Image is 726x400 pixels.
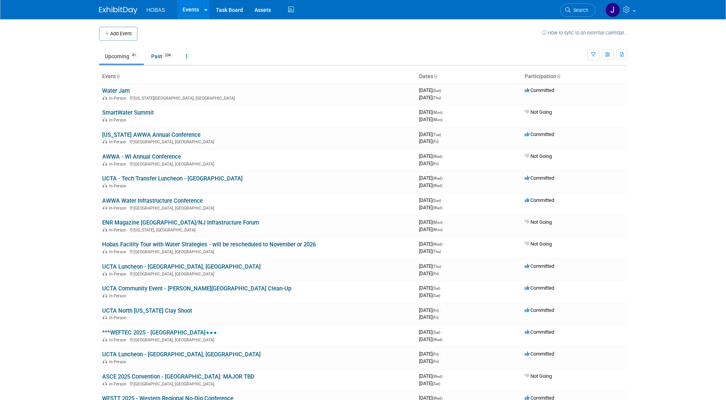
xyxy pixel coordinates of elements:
span: Committed [525,351,554,357]
span: (Sun) [432,198,441,203]
span: - [444,373,445,379]
span: In-Person [109,96,129,101]
span: [DATE] [419,329,442,335]
span: In-Person [109,338,129,343]
span: Not Going [525,219,552,225]
span: (Fri) [432,139,439,144]
span: In-Person [109,382,129,387]
span: - [441,329,442,335]
a: ASCE 2025 Convention - [GEOGRAPHIC_DATA]: MAJOR TBD [102,373,255,380]
span: [DATE] [419,138,439,144]
a: How to sync to an external calendar... [542,30,627,36]
a: Upcoming41 [99,49,144,64]
span: - [440,307,441,313]
span: (Fri) [432,352,439,356]
span: (Fri) [432,308,439,313]
span: (Mon) [432,110,442,115]
span: [DATE] [419,263,443,269]
img: In-Person Event [103,382,107,385]
span: (Thu) [432,249,441,254]
span: [DATE] [419,175,445,181]
span: [DATE] [419,358,439,364]
img: In-Person Event [103,272,107,275]
span: In-Person [109,206,129,211]
th: Event [99,70,416,83]
span: In-Person [109,293,129,298]
span: - [440,351,441,357]
a: UCTA North [US_STATE] Clay Shoot [102,307,192,314]
span: Committed [525,329,554,335]
img: In-Person Event [103,96,107,100]
span: 41 [130,52,138,58]
span: [DATE] [419,248,441,254]
span: (Fri) [432,162,439,166]
span: (Thu) [432,96,441,100]
span: (Wed) [432,242,442,246]
th: Participation [522,70,627,83]
span: (Wed) [432,184,442,188]
span: Committed [525,175,554,181]
span: - [441,285,442,291]
a: UCTA Luncheon - [GEOGRAPHIC_DATA], [GEOGRAPHIC_DATA] [102,263,261,270]
span: (Wed) [432,206,442,210]
a: SmartWater Summit [102,109,154,116]
span: (Mon) [432,118,442,122]
img: In-Person Event [103,184,107,187]
span: [DATE] [419,373,445,379]
span: Not Going [525,241,552,247]
span: [DATE] [419,153,445,159]
span: [DATE] [419,380,440,386]
a: AWWA - WI Annual Conference [102,153,181,160]
span: (Mon) [432,220,442,225]
span: [DATE] [419,285,442,291]
span: [DATE] [419,314,439,320]
div: [US_STATE][GEOGRAPHIC_DATA], [GEOGRAPHIC_DATA] [102,95,413,101]
span: [DATE] [419,95,441,100]
span: (Mon) [432,228,442,232]
span: (Wed) [432,176,442,180]
span: - [442,197,443,203]
span: [DATE] [419,109,445,115]
a: Sort by Participation Type [556,73,560,79]
a: UCTA Luncheon - [GEOGRAPHIC_DATA], [GEOGRAPHIC_DATA] [102,351,261,358]
img: In-Person Event [103,359,107,363]
span: (Sat) [432,330,440,334]
a: Sort by Start Date [433,73,437,79]
span: Not Going [525,109,552,115]
div: [US_STATE], [GEOGRAPHIC_DATA] [102,226,413,233]
span: (Wed) [432,338,442,342]
span: In-Person [109,184,129,189]
span: [DATE] [419,241,445,247]
span: In-Person [109,139,129,144]
img: In-Person Event [103,139,107,143]
span: (Thu) [432,264,441,269]
a: Sort by Event Name [116,73,120,79]
img: Jamie Coe [605,3,620,17]
span: - [444,241,445,247]
span: [DATE] [419,205,442,210]
a: ***WEFTEC 2025 - [GEOGRAPHIC_DATA] [102,329,217,336]
span: In-Person [109,228,129,233]
span: [DATE] [419,307,441,313]
span: [DATE] [419,351,441,357]
span: [DATE] [419,182,442,188]
span: In-Person [109,249,129,254]
span: Committed [525,131,554,137]
span: - [442,131,443,137]
span: In-Person [109,359,129,364]
button: Add Event [99,27,137,41]
span: (Wed) [432,154,442,159]
a: Past234 [145,49,179,64]
span: - [444,109,445,115]
img: In-Person Event [103,228,107,231]
span: In-Person [109,118,129,123]
span: In-Person [109,272,129,277]
div: [GEOGRAPHIC_DATA], [GEOGRAPHIC_DATA] [102,336,413,343]
span: Committed [525,285,554,291]
span: [DATE] [419,226,442,232]
span: - [442,87,443,93]
span: [DATE] [419,197,443,203]
span: - [442,263,443,269]
img: In-Person Event [103,249,107,253]
span: [DATE] [419,336,442,342]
